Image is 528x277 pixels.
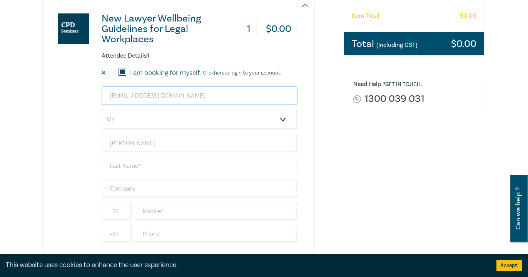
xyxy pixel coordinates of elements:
small: (Including GST) [376,41,418,49]
input: First Name* [102,134,297,153]
h3: $ 0.00 [451,39,476,49]
a: 1300 039 031 [364,94,424,104]
small: 1 [108,70,110,76]
input: Company [102,179,297,198]
input: +61 [102,225,132,243]
input: Last Name* [102,157,297,175]
input: Mobile* [135,202,297,221]
h6: Need Help ? . [353,81,478,88]
a: here [214,70,224,76]
h6: Item Total [352,12,379,20]
a: Get in touch [385,81,421,88]
h3: Total [352,39,418,49]
input: +61 [102,202,132,221]
h3: $ 0.00 [260,18,297,40]
div: This website uses cookies to enhance the user experience. [6,260,485,270]
span: Can we help ? [515,179,522,238]
h6: $ 0.00 [460,12,476,20]
label: I am booking for myself. [130,68,201,78]
button: Accept cookies [496,260,522,271]
input: Attendee Email* [102,86,297,105]
h6: Attendee Details 1 [102,52,297,60]
p: Click to login to your account. [201,70,281,76]
h3: 1 [241,18,257,40]
input: Phone [135,225,297,243]
img: New Lawyer Wellbeing Guidelines for Legal Workplaces [58,13,89,44]
h3: New Lawyer Wellbeing Guidelines for Legal Workplaces [102,13,228,45]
